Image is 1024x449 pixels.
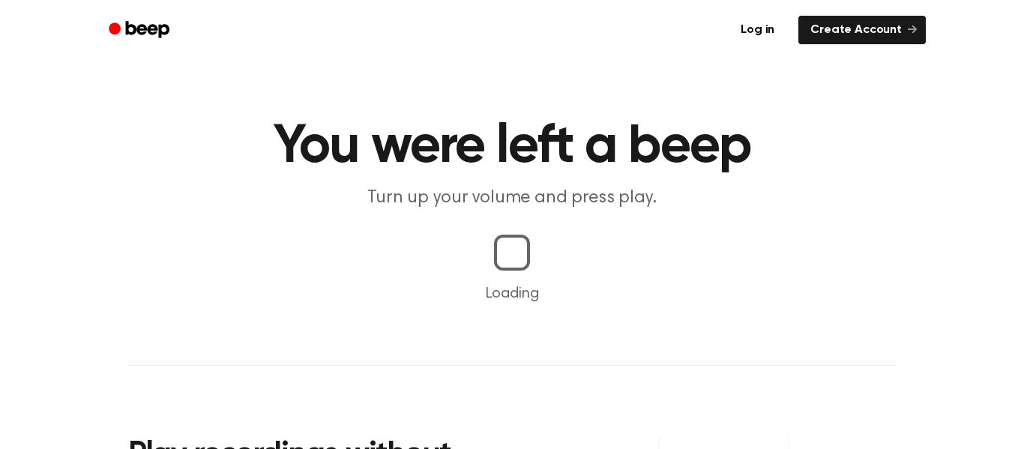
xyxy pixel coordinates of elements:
[18,283,1006,305] p: Loading
[98,16,183,45] a: Beep
[726,13,789,47] a: Log in
[224,186,800,211] p: Turn up your volume and press play.
[798,16,926,44] a: Create Account
[128,120,896,174] h1: You were left a beep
